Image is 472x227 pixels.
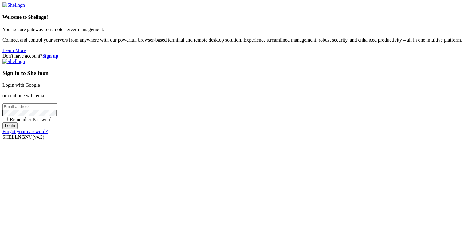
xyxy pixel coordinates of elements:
p: or continue with email: [2,93,470,98]
a: Sign up [42,53,58,58]
div: Don't have account? [2,53,470,59]
input: Remember Password [4,117,8,121]
span: Remember Password [10,117,52,122]
img: Shellngn [2,2,25,8]
a: Login with Google [2,82,40,88]
h4: Welcome to Shellngn! [2,14,470,20]
span: SHELL © [2,134,44,140]
input: Login [2,122,18,129]
h3: Sign in to Shellngn [2,70,470,77]
b: NGN [18,134,29,140]
input: Email address [2,103,57,110]
p: Connect and control your servers from anywhere with our powerful, browser-based terminal and remo... [2,37,470,43]
p: Your secure gateway to remote server management. [2,27,470,32]
img: Shellngn [2,59,25,64]
a: Learn More [2,48,26,53]
a: Forgot your password? [2,129,48,134]
span: 4.2.0 [33,134,45,140]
